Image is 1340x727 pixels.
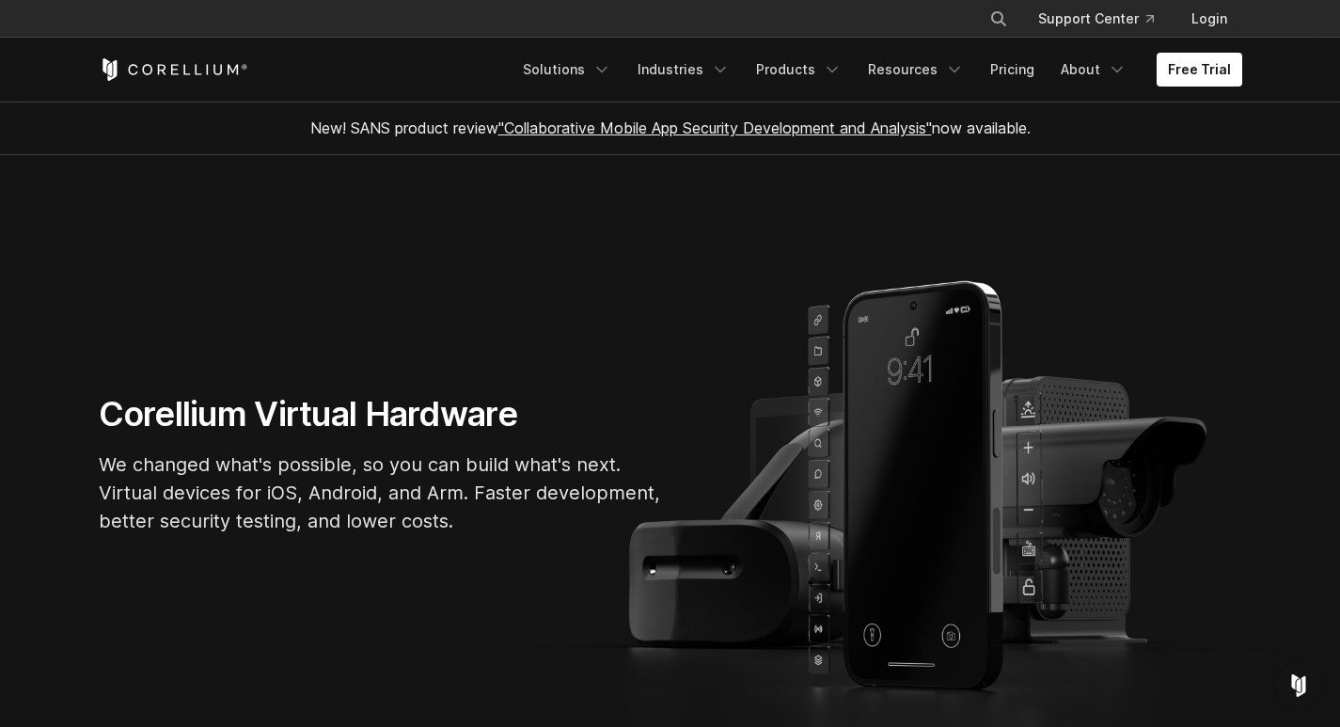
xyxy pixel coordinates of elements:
[512,53,1242,87] div: Navigation Menu
[1176,2,1242,36] a: Login
[979,53,1046,87] a: Pricing
[967,2,1242,36] div: Navigation Menu
[1049,53,1138,87] a: About
[512,53,623,87] a: Solutions
[745,53,853,87] a: Products
[99,58,248,81] a: Corellium Home
[626,53,741,87] a: Industries
[99,450,663,535] p: We changed what's possible, so you can build what's next. Virtual devices for iOS, Android, and A...
[1276,663,1321,708] div: Open Intercom Messenger
[857,53,975,87] a: Resources
[99,393,663,435] h1: Corellium Virtual Hardware
[1157,53,1242,87] a: Free Trial
[1023,2,1169,36] a: Support Center
[498,119,932,137] a: "Collaborative Mobile App Security Development and Analysis"
[982,2,1016,36] button: Search
[310,119,1031,137] span: New! SANS product review now available.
